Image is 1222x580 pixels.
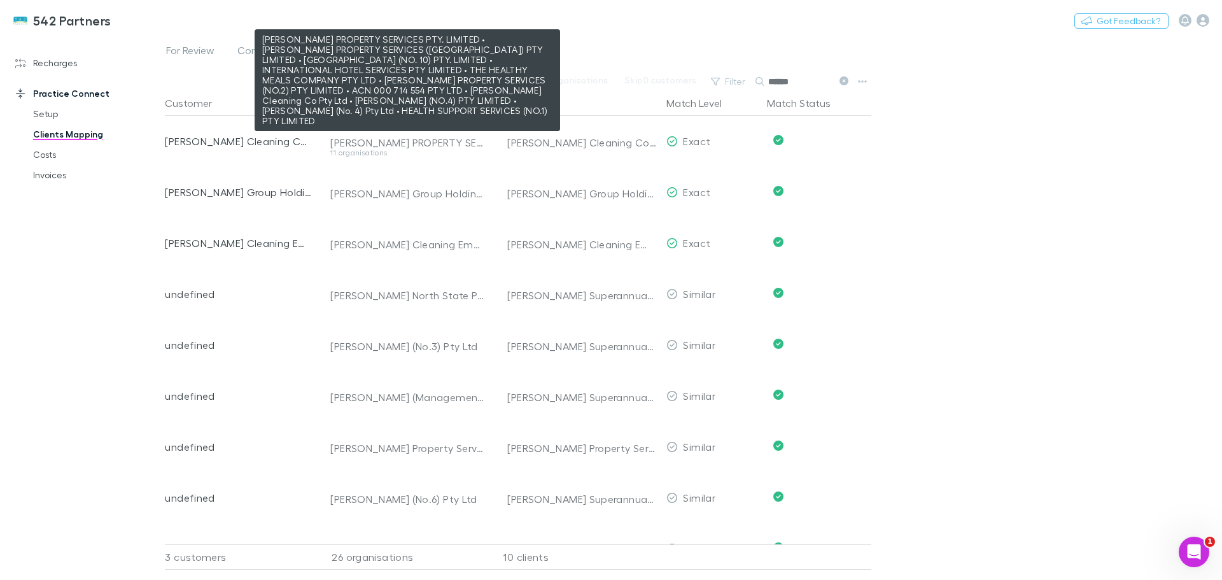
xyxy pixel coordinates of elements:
button: Confirm0 matches [418,73,515,88]
span: Confirmed [237,44,288,60]
div: [PERSON_NAME] Cleaning Co Pty Ltd [507,117,656,168]
a: Clients Mapping [20,124,172,145]
svg: Confirmed [773,186,783,196]
span: Similar [683,492,715,504]
div: 26 organisations [318,544,489,570]
a: Invoices [20,165,172,185]
div: [PERSON_NAME] Cleaning Co Pty Ltd [165,116,313,167]
div: [PERSON_NAME] Property Services (vic) Pty Limited [507,525,656,576]
button: Got Feedback? [1074,13,1169,29]
div: [PERSON_NAME] Property Services Pty Ltd [330,442,484,455]
div: [PERSON_NAME] Superannuation Fund [507,270,656,321]
span: Strong [683,542,715,555]
div: [PERSON_NAME] Cleaning Employment Co Pty Ltd [330,238,484,251]
span: All [372,44,382,60]
div: undefined [165,371,313,421]
img: 542 Partners's Logo [13,13,28,28]
div: undefined [165,421,313,472]
div: [PERSON_NAME] Superannuation Fund [507,372,656,423]
div: undefined [165,320,313,371]
svg: Confirmed [773,237,783,247]
svg: Confirmed [773,288,783,298]
div: [PERSON_NAME] North State Pty Ltd [330,289,484,302]
span: Exact [683,237,710,249]
span: Exact [683,186,710,198]
span: Similar [683,339,715,351]
a: Recharges [3,53,172,73]
div: [PERSON_NAME] Group Holdings Pty Ltd [330,187,484,200]
div: undefined [165,269,313,320]
div: [PERSON_NAME] Superannuation Fund [507,474,656,525]
span: Similar [683,390,715,402]
div: 3 customers [165,544,318,570]
button: XPM Client [507,90,573,116]
div: [PERSON_NAME] Cleaning Employment Co Pty Ltd [165,218,313,269]
svg: Confirmed [773,492,783,502]
div: undefined [165,523,313,574]
span: Exact [683,135,710,147]
svg: Confirmed [773,390,783,400]
div: [PERSON_NAME] (No.6) Pty Ltd [330,493,484,506]
div: [PERSON_NAME] PROPERTY SERVICES PTY. LIMITED • [PERSON_NAME] PROPERTY SERVICES ([GEOGRAPHIC_DATA]... [330,136,484,149]
div: [PERSON_NAME] Group Holdings Pty Ltd [165,167,313,218]
div: [PERSON_NAME] Cleaning Employment Co Pty Ltd [507,219,656,270]
div: undefined [165,472,313,523]
a: Costs [20,145,172,165]
svg: Confirmed [773,542,783,553]
div: 10 clients [489,544,661,570]
div: [PERSON_NAME] (Management Services) Pty Ltd [330,391,484,404]
a: Practice Connect [3,83,172,104]
button: Skip0 organisations [515,73,616,88]
div: [PERSON_NAME] Superannuation Fund [507,321,656,372]
svg: Confirmed [773,135,783,145]
a: 542 Partners [5,5,119,36]
div: [PERSON_NAME] (No.3) Pty Ltd [330,340,484,353]
div: [PERSON_NAME] Group Holdings Pty Ltd [507,168,656,219]
button: Match Status [767,90,846,116]
iframe: Intercom live chat [1179,537,1209,567]
span: Similar [683,441,715,453]
div: 11 organisations [330,149,484,157]
button: Organisations [335,90,417,116]
button: Customer [165,90,227,116]
div: [PERSON_NAME] Property Services Pty. Limited [507,423,656,474]
button: Filter [705,74,753,89]
button: Match Level [666,90,737,116]
svg: Confirmed [773,441,783,451]
span: Skipped [311,44,349,60]
a: Setup [20,104,172,124]
span: Similar [683,288,715,300]
span: For Review [166,44,214,60]
span: 1 [1205,537,1215,547]
button: Skip0 customers [616,73,705,88]
svg: Confirmed [773,339,783,349]
div: [PERSON_NAME] Property Services ([GEOGRAPHIC_DATA]) Pty Ltd [330,544,484,556]
h3: 542 Partners [33,13,111,28]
